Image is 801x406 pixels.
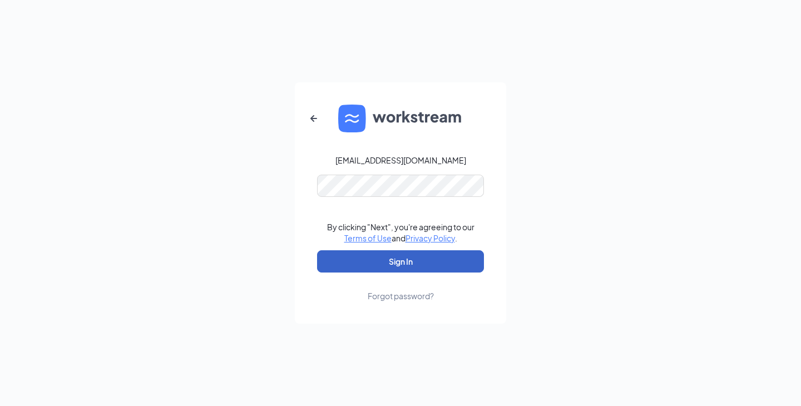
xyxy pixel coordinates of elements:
[338,105,463,132] img: WS logo and Workstream text
[335,155,466,166] div: [EMAIL_ADDRESS][DOMAIN_NAME]
[406,233,455,243] a: Privacy Policy
[368,290,434,301] div: Forgot password?
[307,112,320,125] svg: ArrowLeftNew
[300,105,327,132] button: ArrowLeftNew
[368,273,434,301] a: Forgot password?
[317,250,484,273] button: Sign In
[344,233,392,243] a: Terms of Use
[327,221,474,244] div: By clicking "Next", you're agreeing to our and .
